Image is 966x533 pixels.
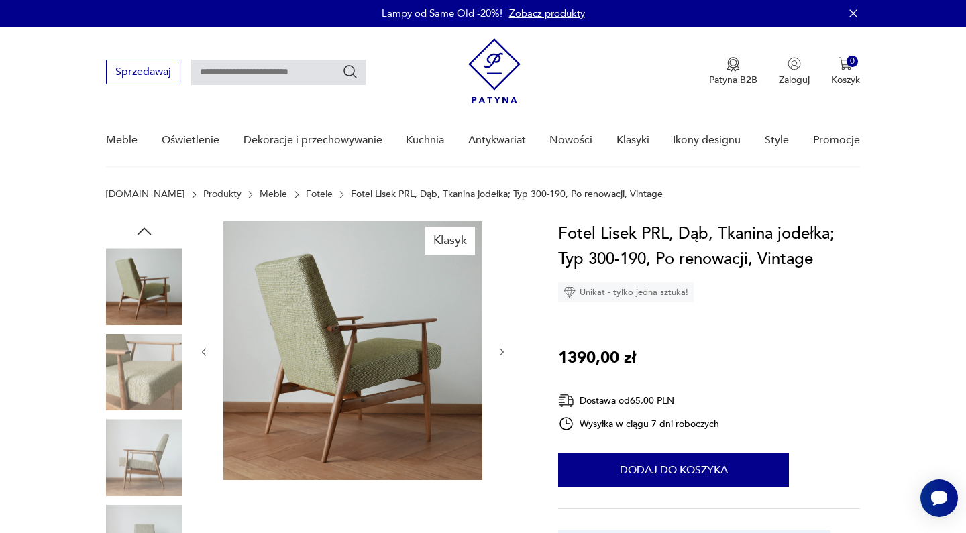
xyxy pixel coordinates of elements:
button: Szukaj [342,64,358,80]
p: Fotel Lisek PRL, Dąb, Tkanina jodełka; Typ 300-190, Po renowacji, Vintage [351,189,663,200]
a: Dekoracje i przechowywanie [244,115,382,166]
div: Wysyłka w ciągu 7 dni roboczych [558,416,719,432]
iframe: Smartsupp widget button [920,479,958,517]
img: Ikona dostawy [558,392,574,409]
a: Nowości [549,115,592,166]
img: Ikona koszyka [839,57,852,70]
a: Sprzedawaj [106,68,180,78]
a: Ikony designu [673,115,741,166]
a: Produkty [203,189,241,200]
a: Ikona medaluPatyna B2B [709,57,757,86]
p: Patyna B2B [709,74,757,86]
button: Patyna B2B [709,57,757,86]
p: Zaloguj [779,74,810,86]
p: 1390,00 zł [558,345,636,371]
button: Zaloguj [779,57,810,86]
img: Zdjęcie produktu Fotel Lisek PRL, Dąb, Tkanina jodełka; Typ 300-190, Po renowacji, Vintage [106,248,182,324]
a: Meble [260,189,287,200]
img: Ikonka użytkownika [788,57,801,70]
h1: Fotel Lisek PRL, Dąb, Tkanina jodełka; Typ 300-190, Po renowacji, Vintage [558,221,859,272]
img: Zdjęcie produktu Fotel Lisek PRL, Dąb, Tkanina jodełka; Typ 300-190, Po renowacji, Vintage [223,221,482,480]
a: Meble [106,115,138,166]
a: Kuchnia [406,115,444,166]
a: Oświetlenie [162,115,219,166]
button: Dodaj do koszyka [558,453,789,487]
button: 0Koszyk [831,57,860,86]
button: Sprzedawaj [106,60,180,84]
img: Zdjęcie produktu Fotel Lisek PRL, Dąb, Tkanina jodełka; Typ 300-190, Po renowacji, Vintage [106,419,182,495]
img: Ikona diamentu [563,286,576,298]
a: Promocje [813,115,860,166]
a: Zobacz produkty [509,7,585,20]
img: Patyna - sklep z meblami i dekoracjami vintage [468,38,521,103]
a: Fotele [306,189,333,200]
div: 0 [847,56,858,67]
img: Zdjęcie produktu Fotel Lisek PRL, Dąb, Tkanina jodełka; Typ 300-190, Po renowacji, Vintage [106,334,182,410]
p: Lampy od Same Old -20%! [382,7,502,20]
a: Klasyki [616,115,649,166]
div: Unikat - tylko jedna sztuka! [558,282,694,302]
div: Klasyk [425,227,475,255]
div: Dostawa od 65,00 PLN [558,392,719,409]
a: Style [765,115,789,166]
a: Antykwariat [468,115,526,166]
a: [DOMAIN_NAME] [106,189,184,200]
img: Ikona medalu [727,57,740,72]
p: Koszyk [831,74,860,86]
